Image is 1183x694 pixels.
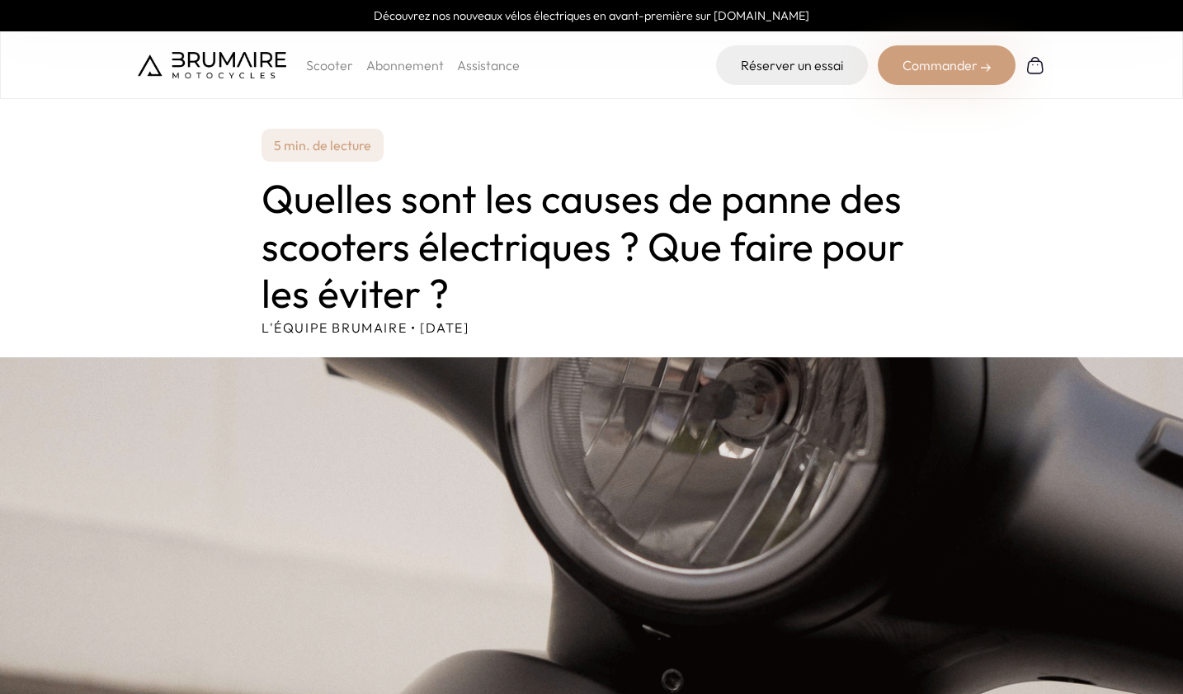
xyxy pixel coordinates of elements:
img: right-arrow-2.png [981,63,991,73]
p: L'équipe Brumaire • [DATE] [262,318,921,338]
a: Abonnement [366,57,444,73]
h1: Quelles sont les causes de panne des scooters électriques ? Que faire pour les éviter ? [262,175,921,318]
a: Réserver un essai [716,45,868,85]
img: Panier [1025,55,1045,75]
a: Assistance [457,57,520,73]
img: Brumaire Motocycles [138,52,286,78]
div: Commander [878,45,1016,85]
p: Scooter [306,55,353,75]
p: 5 min. de lecture [262,129,384,162]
